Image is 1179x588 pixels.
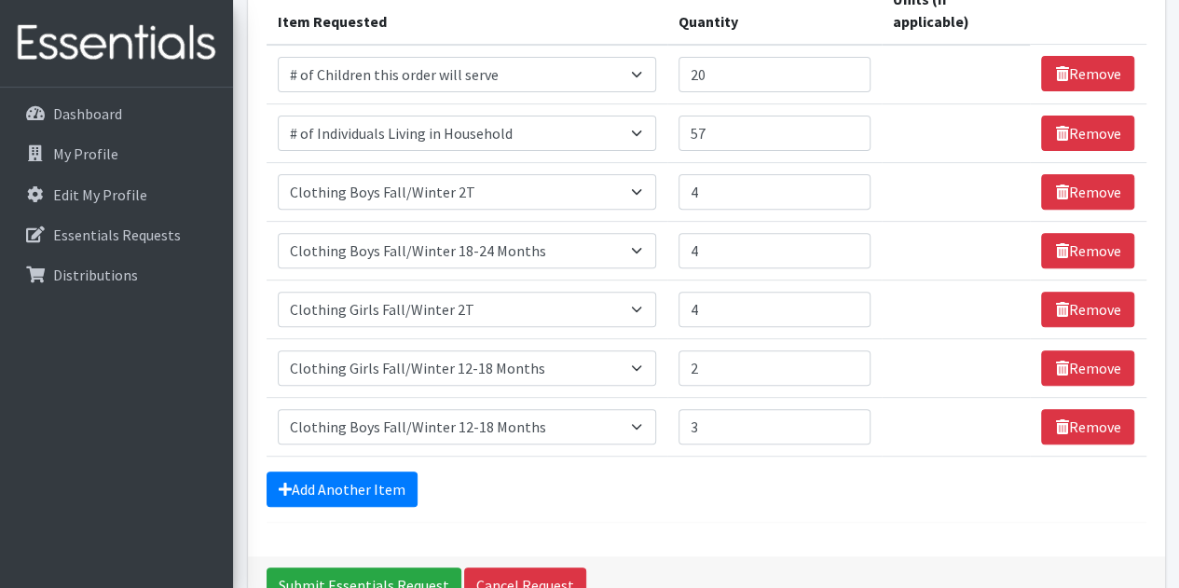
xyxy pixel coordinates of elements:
img: HumanEssentials [7,12,226,75]
a: Remove [1041,233,1134,268]
p: Dashboard [53,104,122,123]
a: Remove [1041,409,1134,444]
a: Distributions [7,256,226,294]
p: Edit My Profile [53,185,147,204]
p: Distributions [53,266,138,284]
a: Essentials Requests [7,216,226,253]
p: My Profile [53,144,118,163]
a: My Profile [7,135,226,172]
a: Remove [1041,56,1134,91]
a: Remove [1041,292,1134,327]
a: Remove [1041,350,1134,386]
a: Add Another Item [267,472,418,507]
a: Edit My Profile [7,176,226,213]
a: Remove [1041,174,1134,210]
p: Essentials Requests [53,226,181,244]
a: Dashboard [7,95,226,132]
a: Remove [1041,116,1134,151]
